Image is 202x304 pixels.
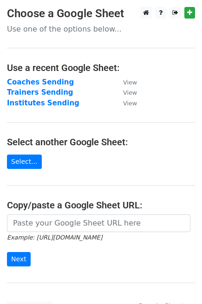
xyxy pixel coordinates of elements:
a: Coaches Sending [7,78,74,86]
small: Example: [URL][DOMAIN_NAME] [7,234,102,241]
small: View [123,100,137,107]
a: View [114,88,137,97]
input: Next [7,252,31,266]
input: Paste your Google Sheet URL here [7,214,190,232]
h4: Use a recent Google Sheet: [7,62,195,73]
iframe: Chat Widget [156,259,202,304]
h3: Choose a Google Sheet [7,7,195,20]
a: Select... [7,155,42,169]
h4: Copy/paste a Google Sheet URL: [7,200,195,211]
small: View [123,89,137,96]
a: Trainers Sending [7,88,73,97]
small: View [123,79,137,86]
h4: Select another Google Sheet: [7,136,195,148]
a: View [114,99,137,107]
p: Use one of the options below... [7,24,195,34]
a: Institutes Sending [7,99,79,107]
a: View [114,78,137,86]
